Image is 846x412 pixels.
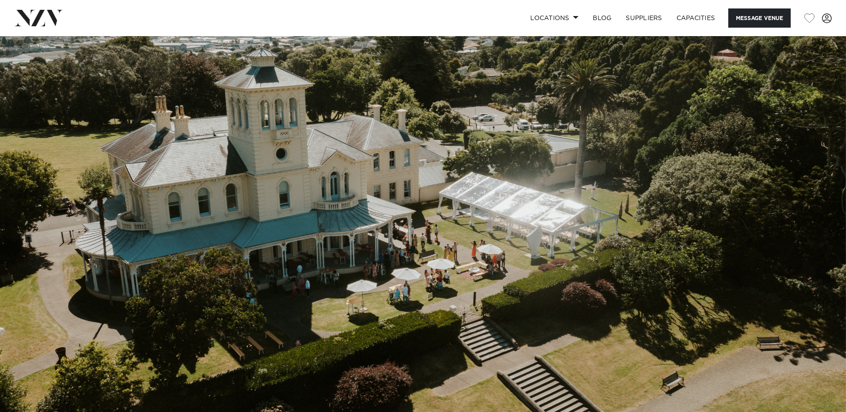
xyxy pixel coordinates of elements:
a: Locations [523,8,586,28]
a: BLOG [586,8,619,28]
button: Message Venue [728,8,791,28]
a: Capacities [669,8,722,28]
img: nzv-logo.png [14,10,63,26]
a: SUPPLIERS [619,8,669,28]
